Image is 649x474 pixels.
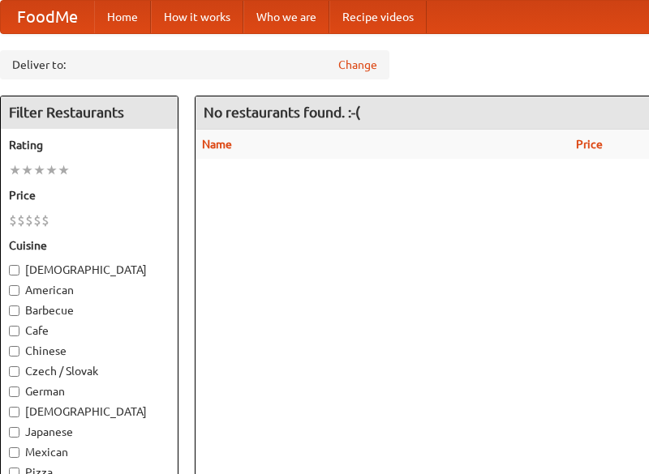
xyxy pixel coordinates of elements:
[25,211,33,229] li: $
[9,447,19,458] input: Mexican
[9,383,170,399] label: German
[9,363,170,379] label: Czech / Slovak
[9,187,170,203] h5: Price
[94,1,151,33] a: Home
[9,343,170,359] label: Chinese
[9,386,19,397] input: German
[9,427,19,438] input: Japanese
[151,1,243,33] a: How it works
[9,237,170,254] h5: Cuisine
[9,326,19,336] input: Cafe
[9,265,19,275] input: [DEMOGRAPHIC_DATA]
[9,424,170,440] label: Japanese
[9,302,170,318] label: Barbecue
[9,285,19,296] input: American
[9,262,170,278] label: [DEMOGRAPHIC_DATA]
[9,407,19,417] input: [DEMOGRAPHIC_DATA]
[9,322,170,339] label: Cafe
[45,161,58,179] li: ★
[9,282,170,298] label: American
[9,305,19,316] input: Barbecue
[9,366,19,377] input: Czech / Slovak
[9,137,170,153] h5: Rating
[9,211,17,229] li: $
[21,161,33,179] li: ★
[1,1,94,33] a: FoodMe
[1,96,178,129] h4: Filter Restaurants
[202,138,232,151] a: Name
[9,346,19,357] input: Chinese
[576,138,603,151] a: Price
[41,211,49,229] li: $
[33,161,45,179] li: ★
[9,404,170,420] label: [DEMOGRAPHIC_DATA]
[204,105,360,120] ng-pluralize: No restaurants found. :-(
[338,57,377,73] a: Change
[9,444,170,460] label: Mexican
[17,211,25,229] li: $
[58,161,70,179] li: ★
[33,211,41,229] li: $
[243,1,329,33] a: Who we are
[9,161,21,179] li: ★
[329,1,427,33] a: Recipe videos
